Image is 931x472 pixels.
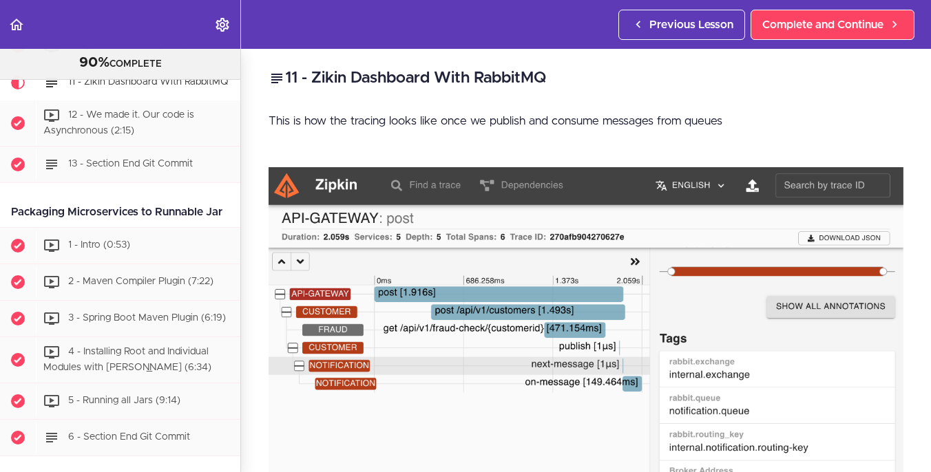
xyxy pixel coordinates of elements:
span: 5 - Running all Jars (9:14) [68,396,180,405]
span: 4 - Installing Root and Individual Modules with [PERSON_NAME] (6:34) [43,347,211,372]
svg: Back to course curriculum [8,17,25,33]
span: 12 - We made it. Our code is Asynchronous (2:15) [43,111,194,136]
svg: Settings Menu [214,17,231,33]
div: COMPLETE [17,54,223,72]
span: 13 - Section End Git Commit [68,159,193,169]
p: This is how the tracing looks like once we publish and consume messages from queues [269,111,903,131]
span: 6 - Section End Git Commit [68,432,190,442]
span: 2 - Maven Compiler Plugin (7:22) [68,277,213,286]
span: 11 - Zikin Dashboard With RabbitMQ [68,78,229,87]
a: Complete and Continue [751,10,914,40]
span: Previous Lesson [649,17,733,33]
span: Complete and Continue [762,17,883,33]
span: 90% [79,56,109,69]
h2: 11 - Zikin Dashboard With RabbitMQ [269,67,903,90]
span: 3 - Spring Boot Maven Plugin (6:19) [68,313,226,323]
span: 1 - Intro (0:53) [68,240,130,250]
a: Previous Lesson [618,10,745,40]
